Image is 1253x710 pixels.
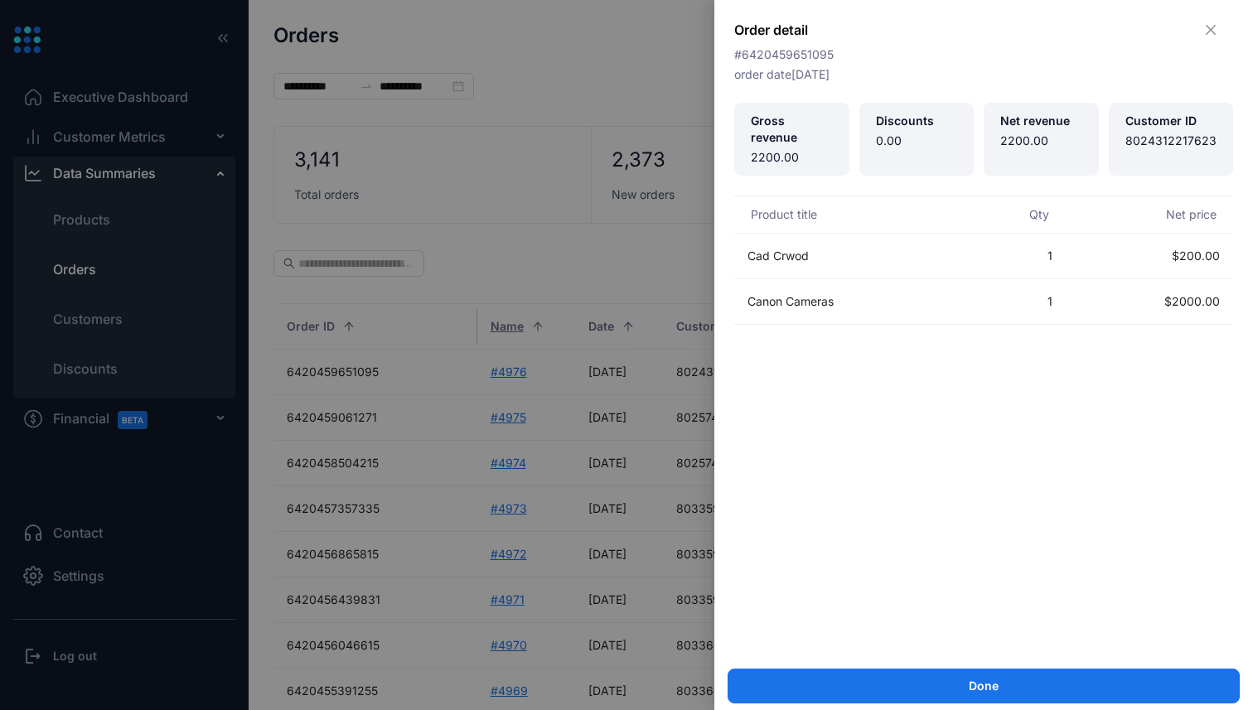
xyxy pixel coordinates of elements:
th: Product title [734,196,960,234]
td: Canon Cameras [734,279,960,325]
button: Done [728,669,1240,703]
span: Customer ID [1125,113,1217,129]
td: $200.00 [1066,234,1233,279]
span: Done [969,678,999,694]
span: Net revenue [1000,113,1082,129]
span: 2200.00 [1000,133,1082,149]
span: close [1204,23,1217,36]
div: Order detail [734,20,1195,40]
div: order date [734,66,1233,83]
td: Cad Crwod [734,234,960,279]
span: [DATE] [791,67,830,81]
span: 0.00 [876,133,958,149]
span: Discounts [876,113,958,129]
th: Net price [1066,196,1233,234]
th: Qty [960,196,1066,234]
button: Close [1195,20,1226,40]
td: 1 [960,279,1066,325]
span: 8024312217623 [1125,133,1217,149]
span: 2200.00 [751,149,833,166]
td: 1 [960,234,1066,279]
span: # 6420459651095 [734,46,1233,63]
td: $2000.00 [1066,279,1233,325]
span: Gross revenue [751,113,833,146]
